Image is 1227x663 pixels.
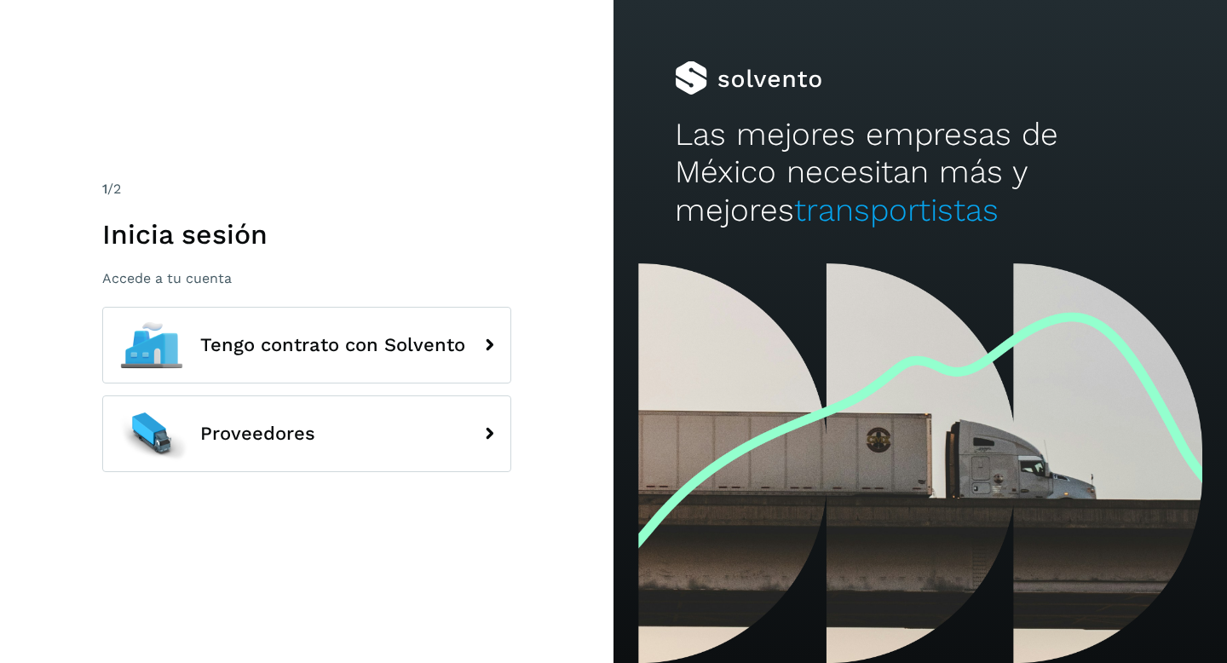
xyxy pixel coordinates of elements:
[102,270,511,286] p: Accede a tu cuenta
[102,395,511,472] button: Proveedores
[794,192,999,228] span: transportistas
[102,181,107,197] span: 1
[102,307,511,383] button: Tengo contrato con Solvento
[102,218,511,251] h1: Inicia sesión
[675,116,1166,229] h2: Las mejores empresas de México necesitan más y mejores
[200,335,465,355] span: Tengo contrato con Solvento
[200,424,315,444] span: Proveedores
[102,179,511,199] div: /2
